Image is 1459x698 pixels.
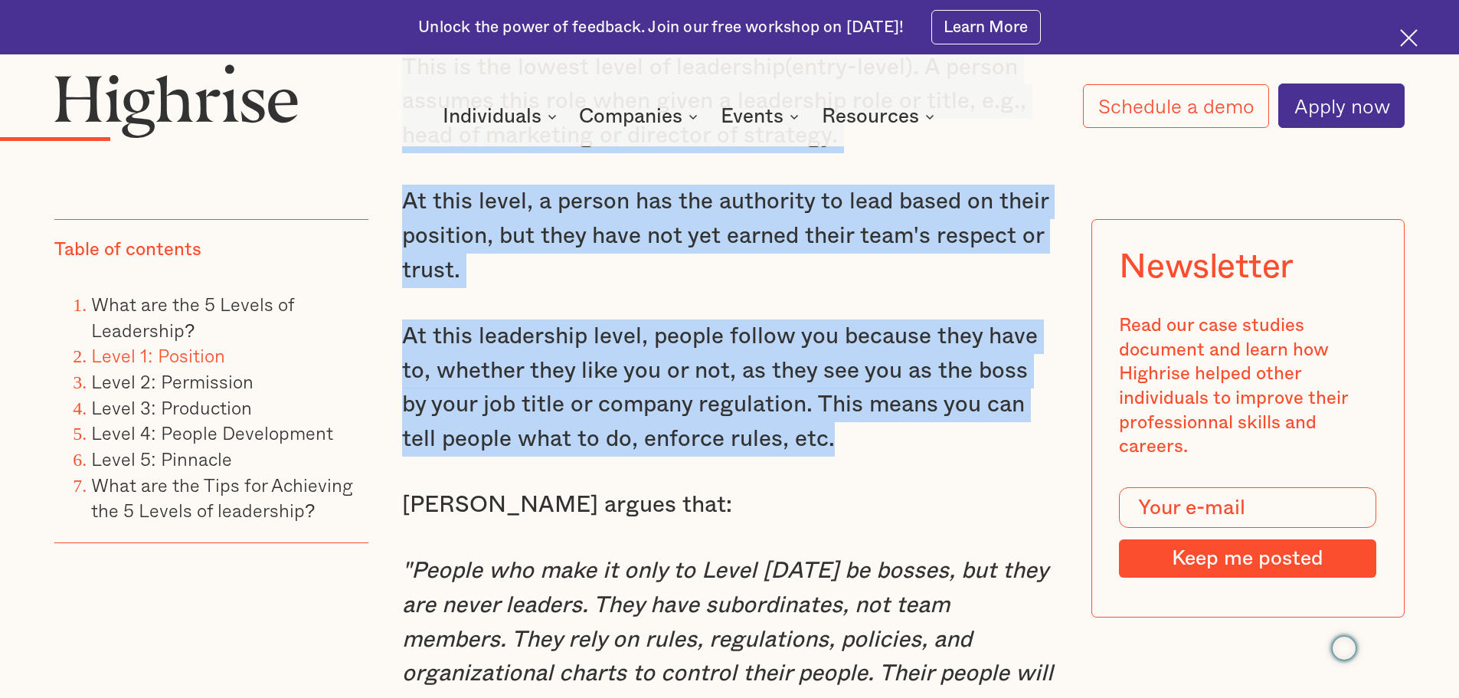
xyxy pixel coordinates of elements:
div: Companies [579,107,702,126]
a: Schedule a demo [1083,84,1270,128]
div: Read our case studies document and learn how Highrise helped other individuals to improve their p... [1119,314,1376,460]
img: Cross icon [1400,29,1418,47]
div: Companies [579,107,682,126]
a: Level 5: Pinnacle [91,444,232,473]
div: Individuals [443,107,561,126]
a: Level 1: Position [91,341,225,369]
form: Modal Form [1119,487,1376,578]
div: Events [721,107,783,126]
div: Resources [822,107,939,126]
div: Unlock the power of feedback. Join our free workshop on [DATE]! [418,17,904,38]
input: Keep me posted [1119,539,1376,578]
a: Level 2: Permission [91,367,254,395]
p: [PERSON_NAME] argues that: [402,488,1058,523]
a: What are the Tips for Achieving the 5 Levels of leadership? [91,470,353,525]
div: Events [721,107,803,126]
p: At this level, a person has the authority to lead based on their position, but they have not yet ... [402,185,1058,287]
p: At this leadership level, people follow you because they have to, whether they like you or not, a... [402,320,1058,457]
div: Table of contents [54,238,201,263]
a: Level 3: Production [91,393,252,421]
div: Newsletter [1119,247,1294,287]
img: Highrise logo [54,64,298,137]
a: What are the 5 Levels of Leadership? [91,290,294,344]
a: Learn More [931,10,1041,44]
div: Individuals [443,107,541,126]
div: Resources [822,107,919,126]
a: Apply now [1278,84,1405,128]
input: Your e-mail [1119,487,1376,529]
a: Level 4: People Development [91,418,333,447]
